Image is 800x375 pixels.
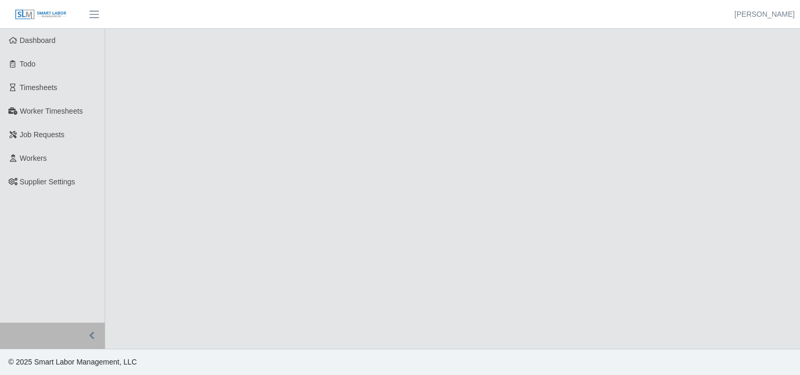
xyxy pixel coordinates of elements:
img: SLM Logo [15,9,67,20]
a: [PERSON_NAME] [735,9,795,20]
span: Workers [20,154,47,162]
span: Timesheets [20,83,58,92]
span: Job Requests [20,130,65,139]
span: Supplier Settings [20,178,75,186]
span: Todo [20,60,36,68]
span: © 2025 Smart Labor Management, LLC [8,358,137,366]
span: Dashboard [20,36,56,45]
span: Worker Timesheets [20,107,83,115]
